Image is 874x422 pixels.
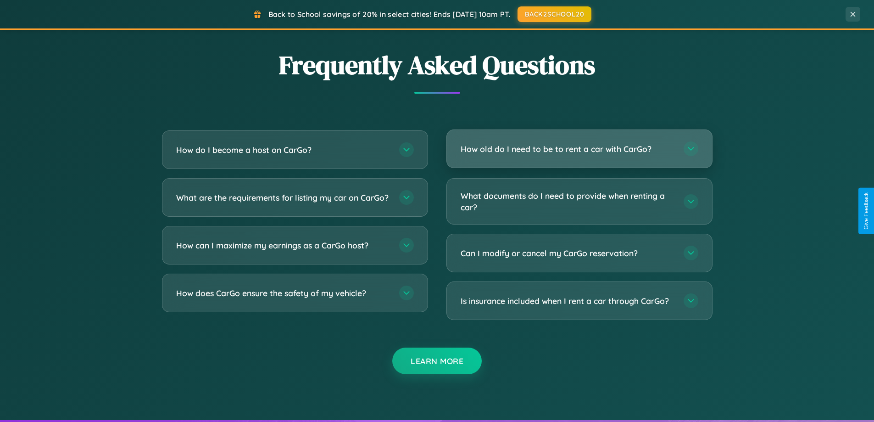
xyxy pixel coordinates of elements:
h3: How old do I need to be to rent a car with CarGo? [461,143,674,155]
h3: How does CarGo ensure the safety of my vehicle? [176,287,390,299]
div: Give Feedback [863,192,869,230]
h3: How can I maximize my earnings as a CarGo host? [176,240,390,251]
h2: Frequently Asked Questions [162,47,713,83]
h3: Is insurance included when I rent a car through CarGo? [461,295,674,307]
button: Learn More [392,348,482,374]
h3: How do I become a host on CarGo? [176,144,390,156]
h3: Can I modify or cancel my CarGo reservation? [461,248,674,259]
button: BACK2SCHOOL20 [518,6,591,22]
span: Back to School savings of 20% in select cities! Ends [DATE] 10am PT. [268,10,511,19]
h3: What documents do I need to provide when renting a car? [461,190,674,213]
h3: What are the requirements for listing my car on CarGo? [176,192,390,203]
